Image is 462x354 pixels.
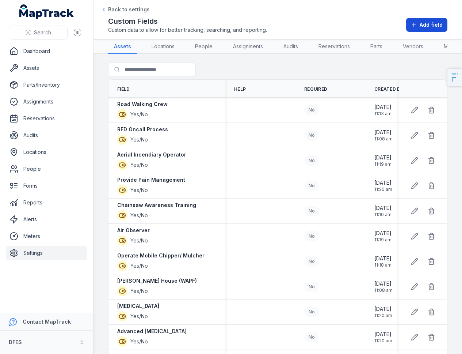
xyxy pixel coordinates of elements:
[6,111,87,126] a: Reservations
[117,126,168,133] strong: RFD Oncall Process
[374,313,392,319] span: 11:20 am
[304,86,327,92] span: Required
[6,246,87,260] a: Settings
[364,40,388,54] a: Parts
[9,339,22,345] strong: DFES
[23,319,71,325] strong: Contact MapTrack
[117,252,205,259] strong: Operate Mobile Chipper/ Mulcher
[313,40,356,54] a: Reservations
[374,237,392,243] span: 11:19 am
[374,179,392,187] span: [DATE]
[374,129,393,142] time: 14/10/2025, 11:08:24 am
[374,230,392,237] span: [DATE]
[374,338,392,344] span: 11:20 am
[227,40,269,54] a: Assignments
[304,105,319,115] div: No
[6,195,87,210] a: Reports
[374,255,392,268] time: 14/10/2025, 11:18:50 am
[374,161,392,167] span: 11:19 am
[130,313,148,320] span: Yes/No
[304,256,319,267] div: No
[108,40,137,54] a: Assets
[6,44,87,59] a: Dashboard
[117,86,130,92] span: Field
[6,61,87,75] a: Assets
[117,227,150,234] strong: Air Observer
[34,29,51,36] span: Search
[6,162,87,176] a: People
[130,212,148,219] span: Yes/No
[304,155,319,166] div: No
[6,229,87,244] a: Meters
[374,305,392,313] span: [DATE]
[130,262,148,270] span: Yes/No
[6,212,87,227] a: Alerts
[304,282,319,292] div: No
[374,255,392,262] span: [DATE]
[189,40,218,54] a: People
[278,40,304,54] a: Audits
[117,277,197,285] strong: [PERSON_NAME] House (WAPF)
[108,6,150,13] span: Back to settings
[117,151,186,158] strong: Aerial Incendiary Operator
[130,161,148,169] span: Yes/No
[6,145,87,159] a: Locations
[108,16,267,26] h2: Custom Fields
[117,176,185,184] strong: Provide Pain Management
[374,280,393,287] span: [DATE]
[130,136,148,143] span: Yes/No
[374,111,392,117] span: 11:13 am
[374,230,392,243] time: 14/10/2025, 11:19:44 am
[374,280,393,293] time: 14/10/2025, 11:08:48 am
[304,307,319,317] div: No
[397,40,429,54] a: Vendors
[374,212,392,218] span: 11:10 am
[130,287,148,295] span: Yes/No
[101,6,150,13] a: Back to settings
[304,181,319,191] div: No
[304,332,319,342] div: No
[374,331,392,338] span: [DATE]
[117,202,196,209] strong: Chainsaw Awareness Training
[130,338,148,345] span: Yes/No
[304,206,319,216] div: No
[130,187,148,194] span: Yes/No
[9,26,68,39] button: Search
[374,287,393,293] span: 11:08 am
[374,204,392,218] time: 14/10/2025, 11:10:30 am
[374,154,392,167] time: 14/10/2025, 11:19:50 am
[117,101,168,108] strong: Road Walking Crew
[6,94,87,109] a: Assignments
[117,302,159,310] strong: [MEDICAL_DATA]
[374,86,410,92] span: Created Date
[374,179,392,192] time: 14/10/2025, 11:20:14 am
[374,187,392,192] span: 11:20 am
[19,4,74,19] a: MapTrack
[304,130,319,140] div: No
[374,331,392,344] time: 14/10/2025, 11:20:01 am
[6,128,87,143] a: Audits
[374,103,392,117] time: 14/10/2025, 11:13:55 am
[6,178,87,193] a: Forms
[304,231,319,241] div: No
[146,40,180,54] a: Locations
[374,262,392,268] span: 11:18 am
[374,154,392,161] span: [DATE]
[117,328,187,335] strong: Advanced [MEDICAL_DATA]
[130,111,148,118] span: Yes/No
[374,129,393,136] span: [DATE]
[374,204,392,212] span: [DATE]
[6,78,87,92] a: Parts/Inventory
[374,305,392,319] time: 14/10/2025, 11:20:08 am
[130,237,148,244] span: Yes/No
[234,86,246,92] span: Help
[108,26,267,34] span: Custom data to allow for better tracking, searching, and reporting.
[420,21,443,29] span: Add field
[406,18,447,32] button: Add field
[374,103,392,111] span: [DATE]
[374,136,393,142] span: 11:08 am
